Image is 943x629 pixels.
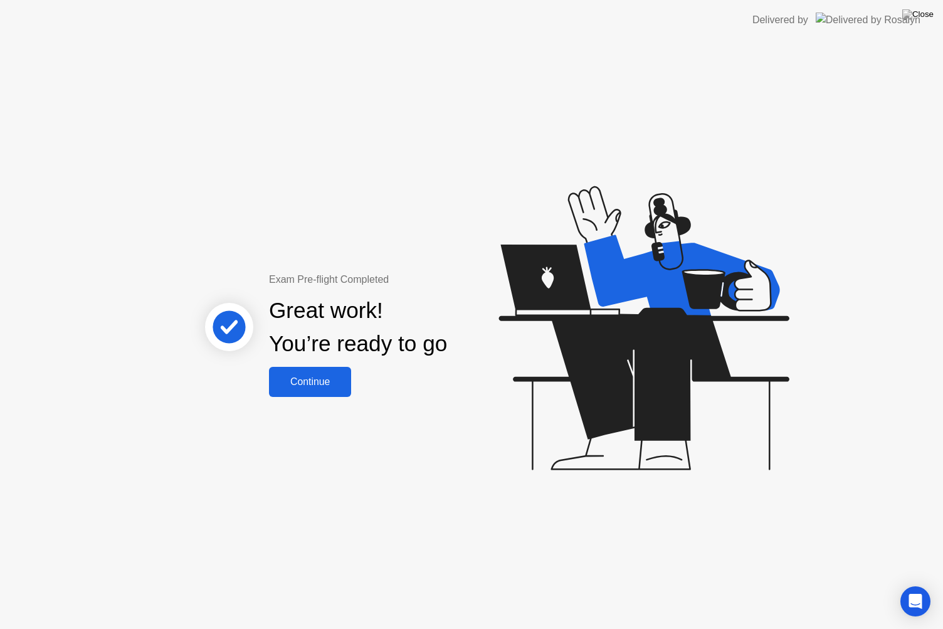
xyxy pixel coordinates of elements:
[269,367,351,397] button: Continue
[269,294,447,361] div: Great work! You’re ready to go
[816,13,920,27] img: Delivered by Rosalyn
[269,272,528,287] div: Exam Pre-flight Completed
[752,13,808,28] div: Delivered by
[273,376,347,388] div: Continue
[902,9,934,19] img: Close
[900,586,930,616] div: Open Intercom Messenger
